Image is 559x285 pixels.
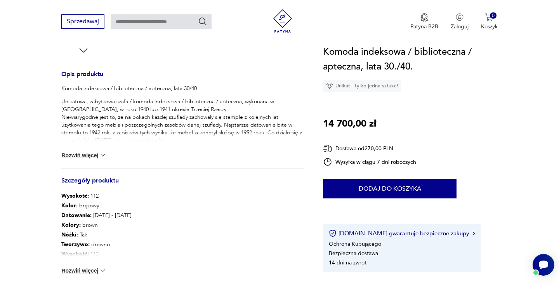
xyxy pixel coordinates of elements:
div: Dostawa od 270,00 PLN [323,144,416,153]
p: brązowy [61,201,132,210]
button: Zaloguj [451,13,469,30]
img: Patyna - sklep z meblami i dekoracjami vintage [271,9,294,33]
li: 14 dni na zwrot [329,259,366,266]
li: Ochrona Kupującego [329,240,381,248]
li: Bezpieczna dostawa [329,250,378,257]
a: Sprzedawaj [61,19,104,25]
p: Unikatowa, zabytkowa szafa / komoda indeksowa / biblioteczna / apteczna, wykonana w [GEOGRAPHIC_D... [61,98,304,152]
b: Wysokość : [61,192,89,200]
button: Sprzedawaj [61,14,104,29]
button: Szukaj [198,17,207,26]
b: Tworzywo : [61,241,90,248]
div: Wysyłka w ciągu 7 dni roboczych [323,157,416,167]
img: Ikona strzałki w prawo [472,231,475,235]
img: Ikona medalu [420,13,428,22]
p: brown [61,220,132,230]
p: Zaloguj [451,23,469,30]
img: Ikona certyfikatu [329,229,337,237]
p: [DATE] - [DATE] [61,210,132,220]
img: chevron down [99,267,107,275]
h1: Komoda indeksowa / biblioteczna / apteczna, lata 30./40. [323,45,497,74]
img: chevron down [99,151,107,159]
p: drewno [61,240,132,249]
button: Rozwiń więcej [61,267,106,275]
div: 0 [490,12,497,19]
p: Tak [61,230,132,240]
img: Ikona dostawy [323,144,332,153]
button: Rozwiń więcej [61,151,106,159]
h3: Opis produktu [61,72,304,85]
b: Nóżki : [61,231,78,238]
p: Komoda indeksowa / biblioteczna / apteczna, lata 30/40 [61,85,304,92]
p: 14 700,00 zł [323,116,376,131]
h3: Szczegóły produktu [61,178,304,191]
b: Datowanie : [61,212,92,219]
img: Ikona diamentu [326,82,333,89]
img: Ikona koszyka [485,13,493,21]
p: 112 [61,249,132,259]
button: 0Koszyk [481,13,498,30]
p: 112 [61,191,132,201]
button: Dodaj do koszyka [323,179,457,198]
b: Kolor: [61,202,78,209]
button: Patyna B2B [410,13,438,30]
b: Wysokość : [61,250,89,258]
a: Ikona medaluPatyna B2B [410,13,438,30]
p: Koszyk [481,23,498,30]
b: Kolory : [61,221,81,229]
div: Unikat - tylko jedna sztuka! [323,80,401,92]
iframe: Smartsupp widget button [533,254,554,276]
p: Patyna B2B [410,23,438,30]
img: Ikonka użytkownika [456,13,464,21]
button: [DOMAIN_NAME] gwarantuje bezpieczne zakupy [329,229,474,237]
